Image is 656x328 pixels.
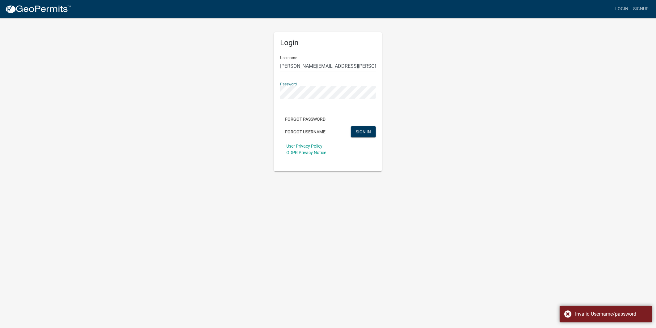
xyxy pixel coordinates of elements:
[351,126,376,137] button: SIGN IN
[575,310,648,318] div: Invalid Username/password
[280,126,330,137] button: Forgot Username
[286,144,322,149] a: User Privacy Policy
[280,38,376,47] h5: Login
[286,150,326,155] a: GDPR Privacy Notice
[280,114,330,125] button: Forgot Password
[631,3,651,15] a: Signup
[613,3,631,15] a: Login
[356,129,371,134] span: SIGN IN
